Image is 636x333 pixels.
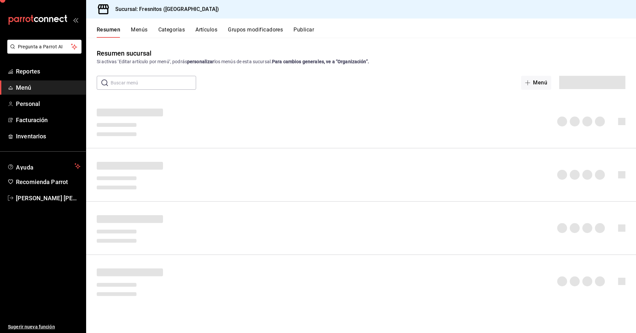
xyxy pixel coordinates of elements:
[195,26,217,38] button: Artículos
[16,116,80,124] span: Facturación
[7,40,81,54] button: Pregunta a Parrot AI
[16,132,80,141] span: Inventarios
[293,26,314,38] button: Publicar
[97,26,120,38] button: Resumen
[16,67,80,76] span: Reportes
[8,323,80,330] span: Sugerir nueva función
[272,59,369,64] strong: Para cambios generales, ve a “Organización”.
[131,26,147,38] button: Menús
[16,83,80,92] span: Menú
[18,43,71,50] span: Pregunta a Parrot AI
[158,26,185,38] button: Categorías
[228,26,283,38] button: Grupos modificadores
[16,99,80,108] span: Personal
[97,58,625,65] div: Si activas ‘Editar artículo por menú’, podrás los menús de esta sucursal.
[5,48,81,55] a: Pregunta a Parrot AI
[521,76,551,90] button: Menú
[97,26,636,38] div: navigation tabs
[16,177,80,186] span: Recomienda Parrot
[111,76,196,89] input: Buscar menú
[187,59,214,64] strong: personalizar
[16,194,80,203] span: [PERSON_NAME] [PERSON_NAME]
[73,17,78,23] button: open_drawer_menu
[16,162,72,170] span: Ayuda
[110,5,219,13] h3: Sucursal: Fresnitos ([GEOGRAPHIC_DATA])
[97,48,151,58] div: Resumen sucursal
